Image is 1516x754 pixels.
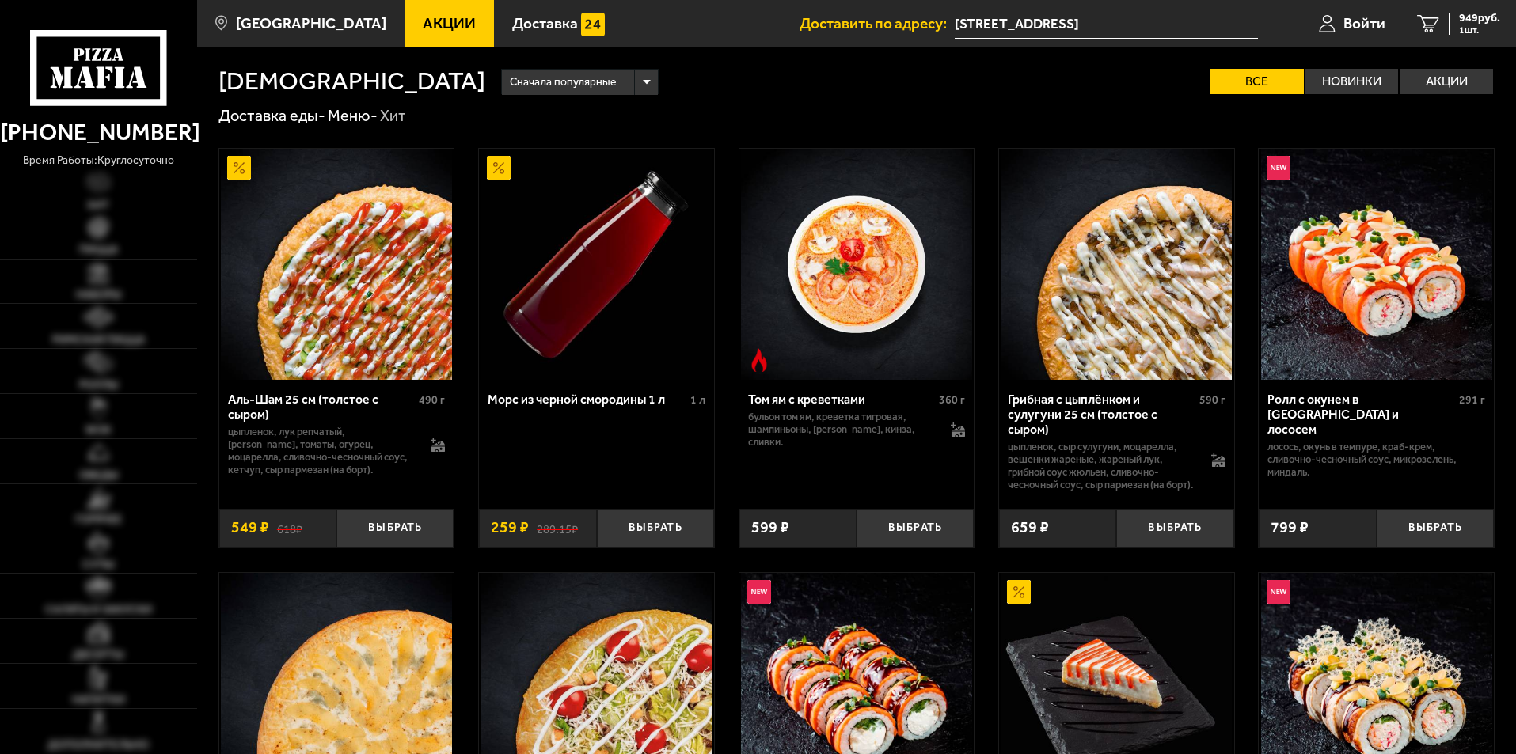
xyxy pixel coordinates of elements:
[1377,509,1494,548] button: Выбрать
[1007,580,1031,604] img: Акционный
[479,149,714,380] a: АкционныйМорс из черной смородины 1 л
[328,106,378,125] a: Меню-
[1343,16,1385,31] span: Войти
[277,520,302,536] s: 618 ₽
[76,290,121,301] span: Наборы
[1459,393,1485,407] span: 291 г
[1267,580,1290,604] img: Новинка
[597,509,714,548] button: Выбрать
[1008,392,1195,437] div: Грибная с цыплёнком и сулугуни 25 см (толстое с сыром)
[747,580,771,604] img: Новинка
[1305,69,1399,94] label: Новинки
[741,149,972,380] img: Том ям с креветками
[79,470,118,481] span: Обеды
[72,695,125,706] span: Напитки
[1261,149,1492,380] img: Ролл с окунем в темпуре и лососем
[221,149,452,380] img: Аль-Шам 25 см (толстое с сыром)
[218,69,485,94] h1: [DEMOGRAPHIC_DATA]
[581,13,605,36] img: 15daf4d41897b9f0e9f617042186c801.svg
[999,149,1234,380] a: Грибная с цыплёнком и сулугуни 25 см (толстое с сыром)
[939,393,965,407] span: 360 г
[747,348,771,372] img: Острое блюдо
[75,514,122,525] span: Горячее
[47,740,149,751] span: Дополнительно
[512,16,578,31] span: Доставка
[1001,149,1232,380] img: Грибная с цыплёнком и сулугуни 25 см (толстое с сыром)
[219,149,454,380] a: АкционныйАль-Шам 25 см (толстое с сыром)
[1267,441,1485,479] p: лосось, окунь в темпуре, краб-крем, сливочно-чесночный соус, микрозелень, миндаль.
[955,9,1258,39] input: Ваш адрес доставки
[236,16,386,31] span: [GEOGRAPHIC_DATA]
[1459,13,1500,24] span: 949 руб.
[73,650,123,661] span: Десерты
[739,149,975,380] a: Острое блюдоТом ям с креветками
[336,509,454,548] button: Выбрать
[419,393,445,407] span: 490 г
[1116,509,1233,548] button: Выбрать
[1259,149,1494,380] a: НовинкаРолл с окунем в темпуре и лососем
[1267,156,1290,180] img: Новинка
[751,520,789,536] span: 599 ₽
[52,335,145,346] span: Римская пицца
[79,380,118,391] span: Роллы
[218,106,325,125] a: Доставка еды-
[1210,69,1304,94] label: Все
[1271,520,1309,536] span: 799 ₽
[1267,392,1455,437] div: Ролл с окунем в [GEOGRAPHIC_DATA] и лососем
[857,509,974,548] button: Выбрать
[45,604,152,616] span: Салаты и закуски
[228,426,416,476] p: цыпленок, лук репчатый, [PERSON_NAME], томаты, огурец, моцарелла, сливочно-чесночный соус, кетчуп...
[1459,25,1500,35] span: 1 шт.
[423,16,476,31] span: Акции
[487,156,511,180] img: Акционный
[227,156,251,180] img: Акционный
[481,149,712,380] img: Морс из черной смородины 1 л
[537,520,578,536] s: 289.15 ₽
[800,16,955,31] span: Доставить по адресу:
[491,520,529,536] span: 259 ₽
[748,392,936,407] div: Том ям с креветками
[1400,69,1493,94] label: Акции
[488,392,686,407] div: Морс из черной смородины 1 л
[748,411,936,449] p: бульон том ям, креветка тигровая, шампиньоны, [PERSON_NAME], кинза, сливки.
[1199,393,1225,407] span: 590 г
[228,392,416,422] div: Аль-Шам 25 см (толстое с сыром)
[79,244,118,256] span: Пицца
[380,106,406,127] div: Хит
[1011,520,1049,536] span: 659 ₽
[82,559,114,570] span: Супы
[85,425,112,436] span: WOK
[510,67,616,97] span: Сначала популярные
[87,200,109,211] span: Хит
[1008,441,1195,491] p: цыпленок, сыр сулугуни, моцарелла, вешенки жареные, жареный лук, грибной соус Жюльен, сливочно-че...
[690,393,705,407] span: 1 л
[231,520,269,536] span: 549 ₽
